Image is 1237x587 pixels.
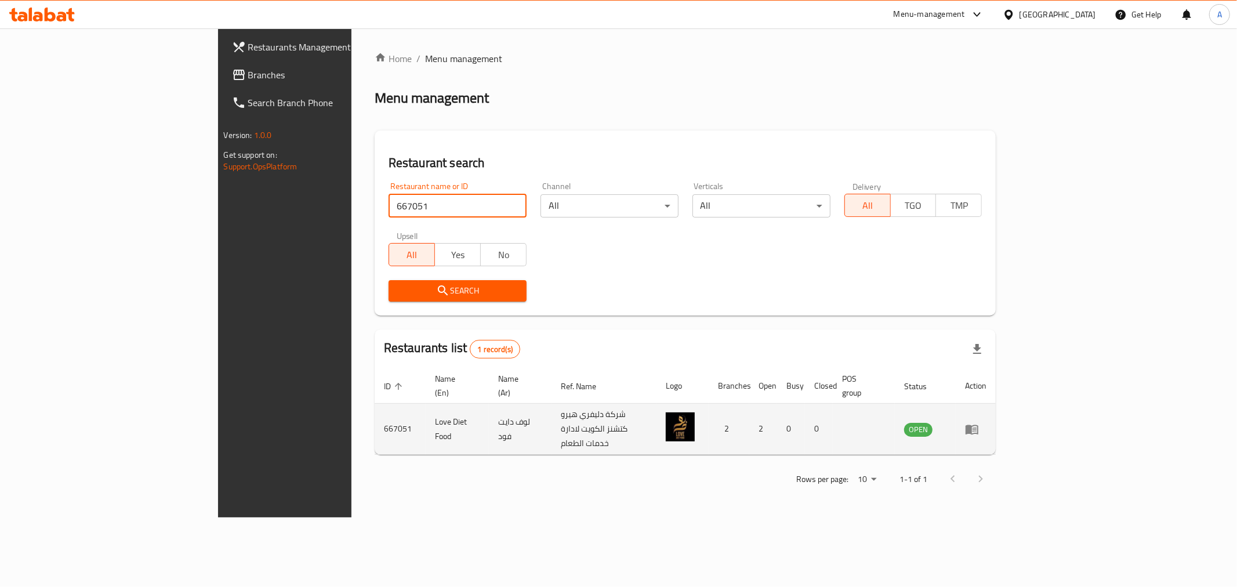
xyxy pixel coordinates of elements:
span: ID [384,379,406,393]
span: OPEN [904,423,933,436]
td: لوف دايت فود [489,404,552,455]
button: No [480,243,527,266]
a: Branches [223,61,425,89]
img: Love Diet Food [666,412,695,441]
td: 2 [749,404,777,455]
div: Rows per page: [853,471,881,488]
span: Restaurants Management [248,40,415,54]
div: Export file [963,335,991,363]
button: All [844,194,891,217]
th: Logo [656,368,709,404]
th: Closed [805,368,833,404]
h2: Menu management [375,89,489,107]
span: Branches [248,68,415,82]
label: Upsell [397,231,418,240]
span: A [1217,8,1222,21]
td: 2 [709,404,749,455]
button: TMP [935,194,982,217]
td: شركة دليفري هيرو كتشنز الكويت لادارة خدمات الطعام [552,404,656,455]
span: Search Branch Phone [248,96,415,110]
div: [GEOGRAPHIC_DATA] [1020,8,1096,21]
span: POS group [842,372,882,400]
span: Name (En) [435,372,475,400]
span: Version: [224,128,252,143]
input: Search for restaurant name or ID.. [389,194,527,218]
th: Branches [709,368,749,404]
button: Yes [434,243,481,266]
span: Ref. Name [561,379,612,393]
span: Status [904,379,942,393]
span: No [485,247,522,263]
th: Open [749,368,777,404]
a: Restaurants Management [223,33,425,61]
th: Action [956,368,996,404]
div: Menu-management [894,8,965,21]
div: All [540,194,679,218]
div: Menu [965,422,986,436]
h2: Restaurants list [384,339,520,358]
a: Search Branch Phone [223,89,425,117]
table: enhanced table [375,368,996,455]
button: Search [389,280,527,302]
span: Menu management [425,52,502,66]
div: All [692,194,830,218]
td: 0 [777,404,805,455]
span: TGO [895,197,932,214]
span: Get support on: [224,147,277,162]
span: Search [398,284,517,298]
button: TGO [890,194,937,217]
div: Total records count [470,340,520,358]
a: Support.OpsPlatform [224,159,298,174]
span: All [850,197,886,214]
p: Rows per page: [796,472,848,487]
span: 1 record(s) [470,344,520,355]
span: 1.0.0 [254,128,272,143]
span: All [394,247,430,263]
span: Name (Ar) [498,372,538,400]
span: TMP [941,197,977,214]
button: All [389,243,435,266]
nav: breadcrumb [375,52,996,66]
td: 0 [805,404,833,455]
label: Delivery [853,182,882,190]
h2: Restaurant search [389,154,982,172]
td: Love Diet Food [426,404,489,455]
span: Yes [440,247,476,263]
th: Busy [777,368,805,404]
p: 1-1 of 1 [899,472,927,487]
